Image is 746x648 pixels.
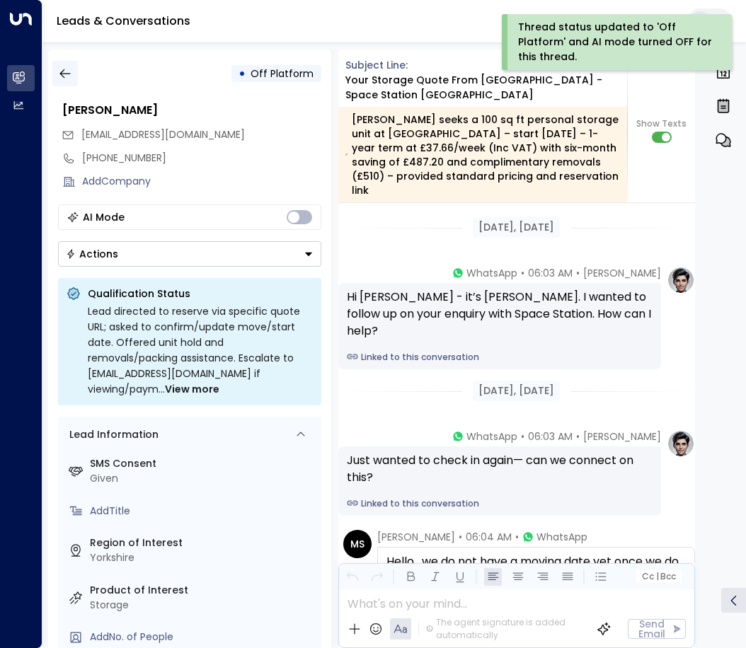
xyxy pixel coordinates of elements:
p: Qualification Status [88,287,313,301]
span: [PERSON_NAME] [583,429,661,444]
div: AddNo. of People [90,630,316,644]
span: [EMAIL_ADDRESS][DOMAIN_NAME] [81,127,245,141]
div: Storage [90,598,316,613]
span: 06:03 AM [528,429,573,444]
span: Show Texts [636,117,687,130]
span: WhatsApp [536,530,587,544]
div: AI Mode [83,210,125,224]
div: Your storage quote from [GEOGRAPHIC_DATA] - Space Station [GEOGRAPHIC_DATA] [345,73,628,103]
span: • [576,266,580,280]
div: Actions [66,248,118,260]
span: View more [165,381,219,397]
div: Given [90,471,316,486]
img: profile-logo.png [667,429,695,458]
button: Actions [58,241,321,267]
div: AddCompany [82,174,321,189]
span: • [459,530,462,544]
span: Cc Bcc [642,572,676,582]
span: WhatsApp [466,429,517,444]
div: MS [343,530,372,558]
div: • [239,61,246,86]
div: [PERSON_NAME] [62,102,321,119]
div: Lead directed to reserve via specific quote URL; asked to confirm/update move/start date. Offered... [88,303,313,397]
a: Leads & Conversations [57,13,190,29]
button: Redo [368,568,386,586]
div: [DATE], [DATE] [473,217,560,238]
div: Just wanted to check in again— can we connect on this? [347,452,653,486]
span: mesku90@gmail.com [81,127,245,142]
div: The agent signature is added automatically [426,616,586,642]
span: Off Platform [251,66,314,81]
span: 06:04 AM [466,530,512,544]
img: profile-logo.png [667,266,695,294]
label: SMS Consent [90,456,316,471]
span: [PERSON_NAME] [377,530,455,544]
label: Product of Interest [90,583,316,598]
label: Region of Interest [90,536,316,550]
a: Linked to this conversation [347,351,653,364]
div: AddTitle [90,504,316,519]
div: Thread status updated to 'Off Platform' and AI mode turned OFF for this thread. [518,20,713,64]
div: [DATE], [DATE] [473,381,560,401]
div: [PHONE_NUMBER] [82,151,321,166]
span: 06:03 AM [528,266,573,280]
a: Linked to this conversation [347,497,653,510]
div: Hi [PERSON_NAME] - it’s [PERSON_NAME]. I wanted to follow up on your enquiry with Space Station. ... [347,289,653,340]
span: | [655,572,658,582]
span: • [576,429,580,444]
div: Hello , we do not have a moving date yet once we do ill be in touch [386,553,687,587]
span: [PERSON_NAME] [583,266,661,280]
span: WhatsApp [466,266,517,280]
span: • [521,429,524,444]
span: Subject Line: [345,58,408,72]
div: Button group with a nested menu [58,241,321,267]
span: • [521,266,524,280]
button: Undo [343,568,361,586]
div: Yorkshire [90,550,316,565]
button: Cc|Bcc [636,570,682,584]
div: Lead Information [64,427,159,442]
div: [PERSON_NAME] seeks a 100 sq ft personal storage unit at [GEOGRAPHIC_DATA] – start [DATE] – 1-yea... [345,112,619,197]
span: • [515,530,519,544]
